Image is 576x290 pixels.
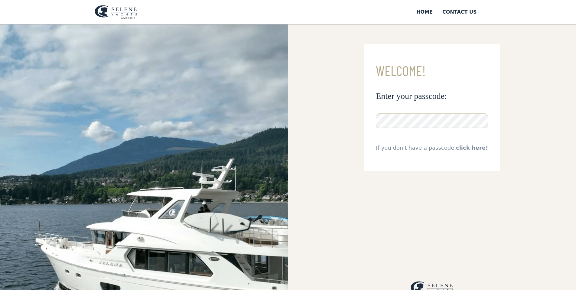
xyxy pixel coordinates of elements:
[376,144,488,152] div: If you don't have a passcode,
[416,8,433,16] div: Home
[376,91,488,101] h3: Enter your passcode:
[442,8,477,16] div: Contact US
[364,44,500,171] form: Email Form
[95,5,137,19] img: logo
[456,145,488,151] a: click here!
[376,63,488,79] h3: Welcome!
